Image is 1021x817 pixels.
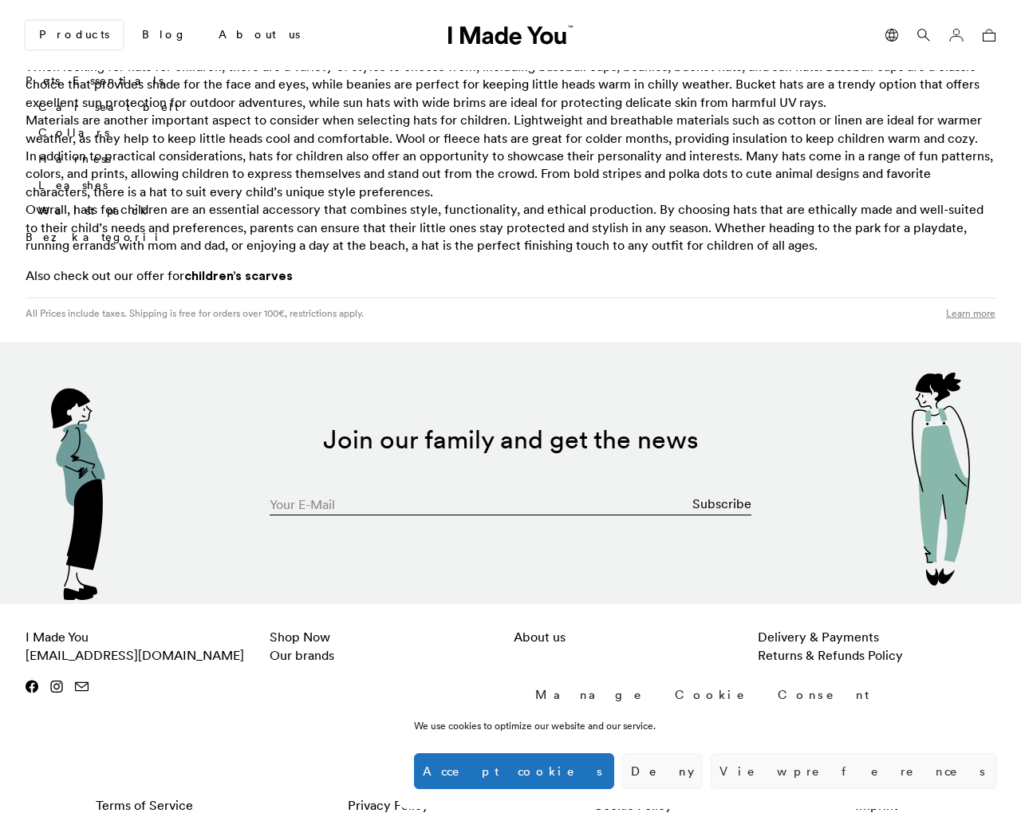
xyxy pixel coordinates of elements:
[26,230,167,244] a: Bez kategorii
[206,22,313,49] a: About us
[184,267,293,283] a: children’s scarves
[38,203,152,218] a: Waist pack
[622,753,703,789] button: Deny
[38,152,111,166] a: Harness
[758,629,879,645] a: Delivery & Payments
[85,424,936,455] h2: Join our family and get the news
[26,306,364,320] p: All Prices include taxes. Shipping is free for orders over 100€, restrictions apply.
[711,753,997,789] button: View preferences
[758,647,903,663] a: Returns & Refunds Policy
[26,73,164,88] a: Pets Essentials
[38,100,179,114] a: Car seat belt
[26,266,995,284] p: Also check out our offer for
[26,647,244,663] a: [EMAIL_ADDRESS][DOMAIN_NAME]
[38,178,108,192] a: Leashes
[38,125,109,140] a: Collars
[946,306,995,320] a: Learn more
[535,686,877,703] div: Manage Cookie Consent
[270,629,330,645] a: Shop Now
[414,753,614,789] button: Accept cookies
[26,21,123,49] a: Products
[514,629,566,645] a: About us
[270,647,334,663] a: Our brands
[414,719,760,733] div: We use cookies to optimize our website and our service.
[26,628,263,665] p: I Made You
[692,487,751,519] button: Subscribe
[129,22,199,49] a: Blog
